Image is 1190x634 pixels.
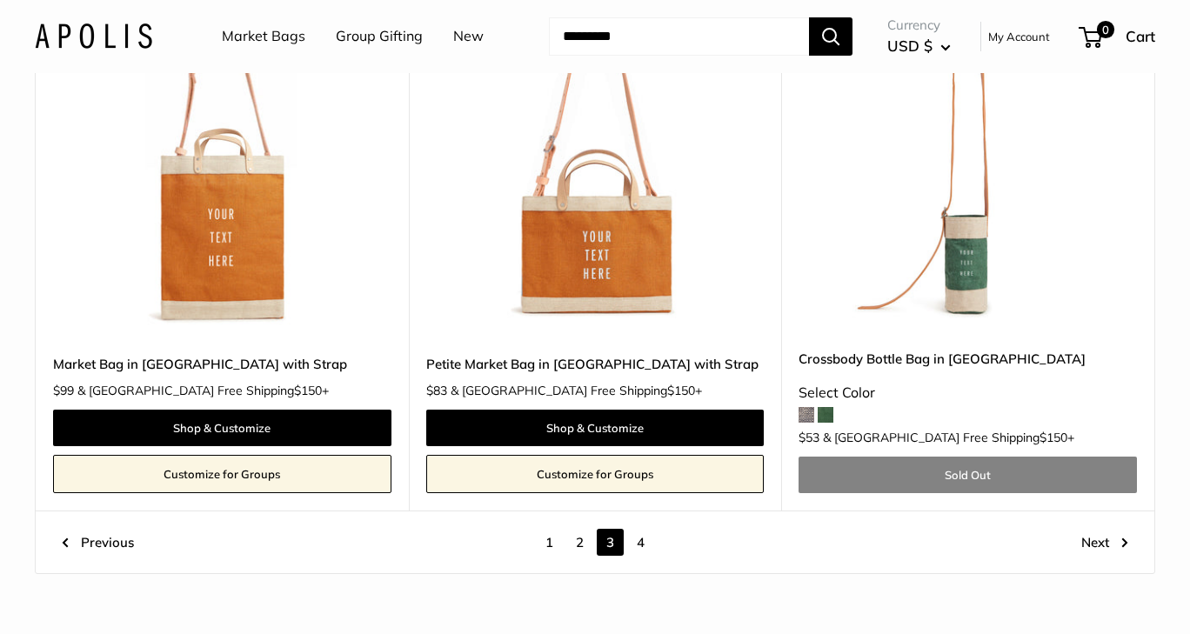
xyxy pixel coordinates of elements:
span: $53 [799,430,819,445]
a: My Account [988,26,1050,47]
a: Previous [62,529,134,556]
a: 4 [627,529,654,556]
span: $150 [294,383,322,398]
a: Petite Market Bag in [GEOGRAPHIC_DATA] with Strap [426,354,765,374]
a: Market Bags [222,23,305,50]
span: $99 [53,383,74,398]
button: USD $ [887,32,951,60]
a: Sold Out [799,457,1137,493]
a: 2 [566,529,593,556]
a: Group Gifting [336,23,423,50]
a: Next [1081,529,1128,556]
div: Select Color [799,380,1137,406]
span: $150 [1040,430,1067,445]
span: Cart [1126,27,1155,45]
a: Crossbody Bottle Bag in [GEOGRAPHIC_DATA] [799,349,1137,369]
a: 1 [536,529,563,556]
img: Apolis [35,23,152,49]
span: $83 [426,383,447,398]
button: Search [809,17,852,56]
a: 0 Cart [1080,23,1155,50]
a: Market Bag in [GEOGRAPHIC_DATA] with Strap [53,354,391,374]
span: & [GEOGRAPHIC_DATA] Free Shipping + [451,384,702,397]
a: Shop & Customize [426,410,765,446]
a: Customize for Groups [426,455,765,493]
span: 3 [597,529,624,556]
a: Customize for Groups [53,455,391,493]
span: 0 [1097,21,1114,38]
a: Shop & Customize [53,410,391,446]
span: Currency [887,13,951,37]
span: $150 [667,383,695,398]
span: USD $ [887,37,933,55]
span: & [GEOGRAPHIC_DATA] Free Shipping + [77,384,329,397]
span: & [GEOGRAPHIC_DATA] Free Shipping + [823,431,1074,444]
a: New [453,23,484,50]
input: Search... [549,17,809,56]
